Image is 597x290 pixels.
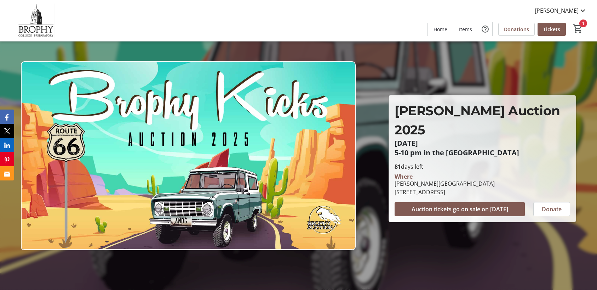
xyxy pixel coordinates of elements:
a: Items [453,23,478,36]
button: Auction tickets go on sale on [DATE] [395,202,525,216]
button: Cart [572,22,584,35]
span: Donate [542,205,562,213]
p: days left [395,162,570,171]
span: 81 [395,163,401,171]
img: Brophy College Preparatory 's Logo [4,3,67,38]
span: [PERSON_NAME] Auction 2025 [395,103,560,138]
span: Items [459,26,472,33]
span: [PERSON_NAME] [535,6,579,15]
button: Donate [533,202,570,216]
a: Home [428,23,453,36]
img: Campaign CTA Media Photo [21,61,356,250]
span: Tickets [543,26,560,33]
div: [PERSON_NAME][GEOGRAPHIC_DATA] [395,179,495,188]
button: Help [478,22,492,36]
p: [DATE] [395,139,570,147]
span: Home [434,26,447,33]
div: [STREET_ADDRESS] [395,188,495,196]
div: Where [395,174,413,179]
button: [PERSON_NAME] [529,5,593,16]
a: Donations [498,23,535,36]
span: Donations [504,26,529,33]
p: 5-10 pm in the [GEOGRAPHIC_DATA] [395,149,570,157]
span: Auction tickets go on sale on [DATE] [412,205,508,213]
a: Tickets [538,23,566,36]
